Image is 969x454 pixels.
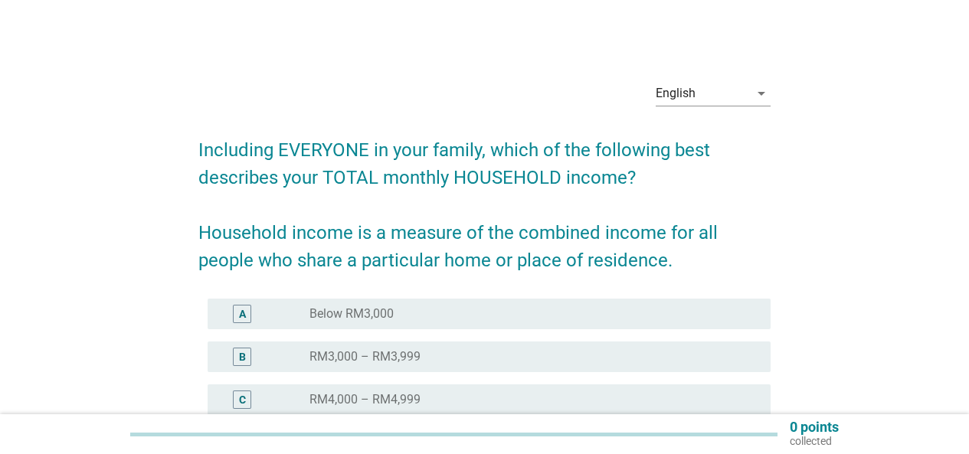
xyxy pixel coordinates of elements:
p: collected [790,434,839,448]
i: arrow_drop_down [752,84,771,103]
div: A [239,306,246,322]
h2: Including EVERYONE in your family, which of the following best describes your TOTAL monthly HOUSE... [198,121,771,274]
label: RM3,000 – RM3,999 [309,349,421,364]
label: Below RM3,000 [309,306,394,322]
div: English [656,87,696,100]
div: C [239,392,246,408]
p: 0 points [790,420,839,434]
label: RM4,000 – RM4,999 [309,392,421,407]
div: B [239,349,246,365]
